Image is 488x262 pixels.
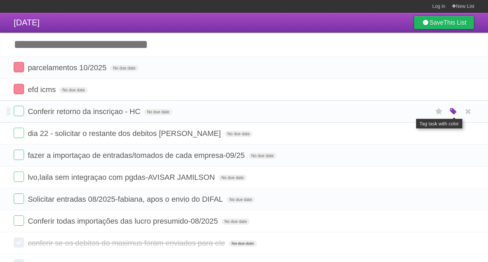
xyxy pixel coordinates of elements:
[28,63,108,72] span: parcelamentos 10/2025
[414,16,474,29] a: SaveThis List
[28,173,216,182] span: lvo,laila sem integraçao com pgdas-AVISAR JAMILSON
[28,107,142,116] span: Conferir retorno da inscriçao - HC
[28,239,227,247] span: conferir se os debitos do maximus foram enviados para ele
[14,62,24,72] label: Done
[110,65,138,71] span: No due date
[144,109,172,115] span: No due date
[14,106,24,116] label: Done
[14,194,24,204] label: Done
[433,106,446,117] label: Star task
[443,19,466,26] b: This List
[218,175,246,181] span: No due date
[28,151,247,160] span: fazer a importaçao de entradas/tomados de cada empresa-09/25
[28,129,223,138] span: dia 22 - solicitar o restante dos debitos [PERSON_NAME]
[14,128,24,138] label: Done
[60,87,87,93] span: No due date
[28,217,220,225] span: Conferir todas importações das lucro presumido-08/2025
[28,195,225,203] span: Solicitar entradas 08/2025-fabiana, apos o envio do DIFAL
[28,85,58,94] span: efd icms
[225,131,252,137] span: No due date
[14,150,24,160] label: Done
[14,172,24,182] label: Done
[249,153,276,159] span: No due date
[222,219,249,225] span: No due date
[14,215,24,226] label: Done
[14,237,24,248] label: Done
[14,18,40,27] span: [DATE]
[14,84,24,94] label: Done
[227,197,254,203] span: No due date
[229,240,256,247] span: No due date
